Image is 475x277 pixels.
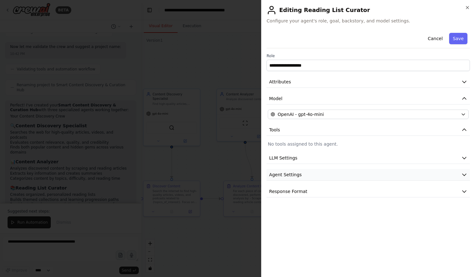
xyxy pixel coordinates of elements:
[269,172,302,178] span: Agent Settings
[449,33,467,44] button: Save
[267,18,470,24] span: Configure your agent's role, goal, backstory, and model settings.
[269,79,291,85] span: Attributes
[268,141,469,147] p: No tools assigned to this agent.
[424,33,446,44] button: Cancel
[267,169,470,181] button: Agent Settings
[269,127,280,133] span: Tools
[269,155,297,161] span: LLM Settings
[278,111,324,117] span: OpenAI - gpt-4o-mini
[267,53,470,58] label: Role
[267,186,470,197] button: Response Format
[267,76,470,88] button: Attributes
[269,188,307,195] span: Response Format
[269,95,282,102] span: Model
[267,93,470,105] button: Model
[267,152,470,164] button: LLM Settings
[268,110,469,119] button: OpenAI - gpt-4o-mini
[267,124,470,136] button: Tools
[267,5,470,15] h2: Editing Reading List Curator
